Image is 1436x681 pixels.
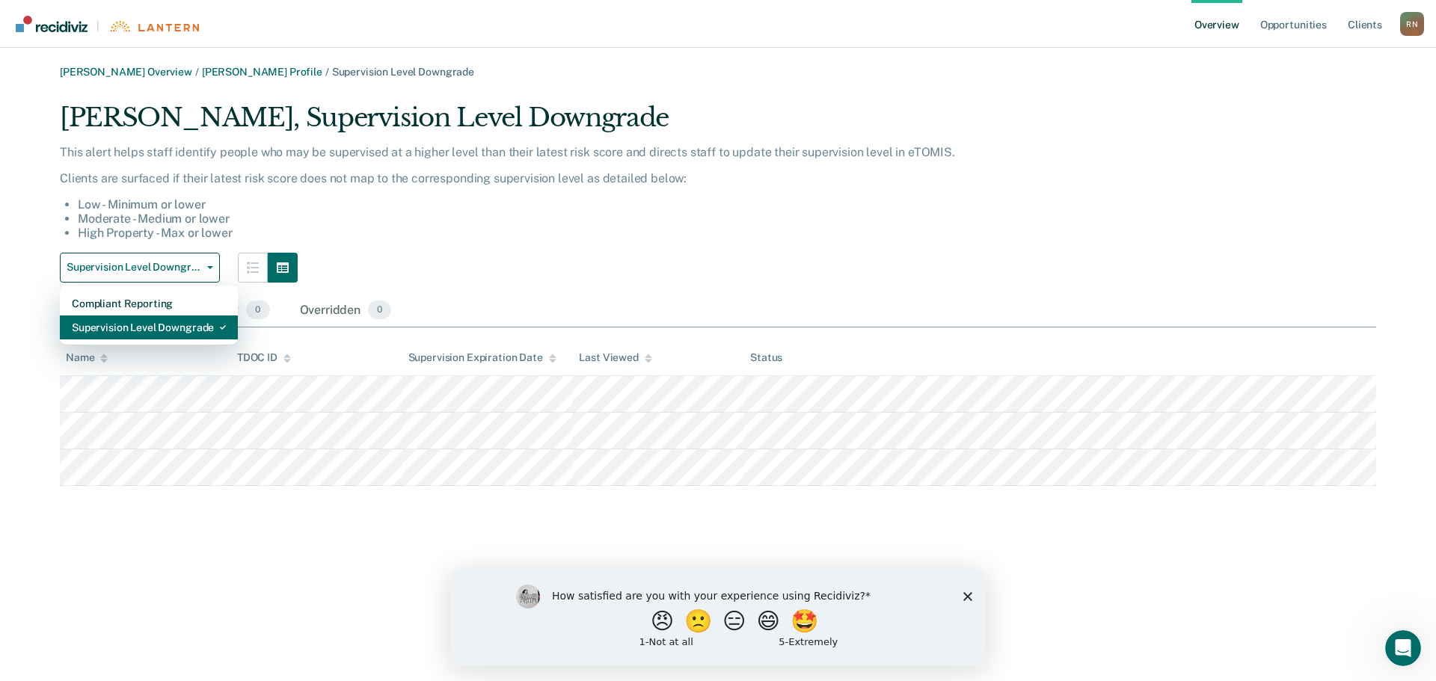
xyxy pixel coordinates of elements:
[579,351,651,364] div: Last Viewed
[1400,12,1424,36] div: R N
[408,351,556,364] div: Supervision Expiration Date
[237,351,291,364] div: TDOC ID
[1400,12,1424,36] button: Profile dropdown button
[1385,630,1421,666] iframe: Intercom live chat
[750,351,782,364] div: Status
[60,102,1137,145] div: [PERSON_NAME], Supervision Level Downgrade
[67,261,201,274] span: Supervision Level Downgrade
[332,66,474,78] span: Supervision Level Downgrade
[246,301,269,320] span: 0
[60,145,1137,159] p: This alert helps staff identify people who may be supervised at a higher level than their latest ...
[78,197,1137,212] li: Low - Minimum or lower
[60,171,1137,185] p: Clients are surfaced if their latest risk score does not map to the corresponding supervision lev...
[78,226,1137,240] li: High Property - Max or lower
[297,295,395,327] div: Overridden0
[60,66,192,78] a: [PERSON_NAME] Overview
[78,212,1137,226] li: Moderate - Medium or lower
[72,292,226,315] div: Compliant Reporting
[202,66,322,78] a: [PERSON_NAME] Profile
[450,570,986,666] iframe: Survey by Kim from Recidiviz
[72,315,226,339] div: Supervision Level Downgrade
[322,66,332,78] span: /
[368,301,391,320] span: 0
[16,16,88,32] img: Recidiviz
[192,66,202,78] span: /
[60,253,220,283] button: Supervision Level Downgrade
[88,19,108,32] span: |
[66,351,108,364] div: Name
[108,21,199,32] img: Lantern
